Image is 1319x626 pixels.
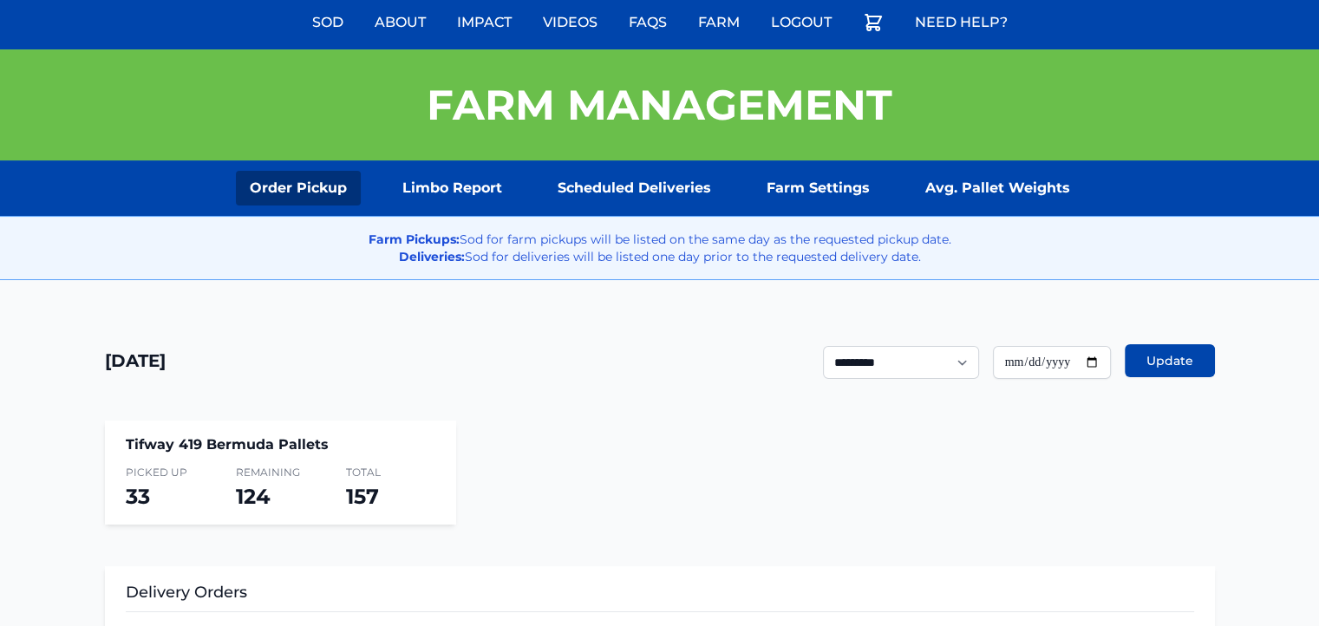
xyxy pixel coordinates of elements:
[427,84,892,126] h1: Farm Management
[761,2,842,43] a: Logout
[399,249,465,264] strong: Deliveries:
[618,2,677,43] a: FAQs
[911,171,1084,205] a: Avg. Pallet Weights
[1146,352,1193,369] span: Update
[105,349,166,373] h1: [DATE]
[753,171,884,205] a: Farm Settings
[544,171,725,205] a: Scheduled Deliveries
[236,171,361,205] a: Order Pickup
[346,466,435,479] span: Total
[302,2,354,43] a: Sod
[364,2,436,43] a: About
[236,466,325,479] span: Remaining
[532,2,608,43] a: Videos
[688,2,750,43] a: Farm
[126,580,1194,612] h3: Delivery Orders
[236,484,271,509] span: 124
[447,2,522,43] a: Impact
[126,466,215,479] span: Picked Up
[346,484,379,509] span: 157
[126,434,435,455] h4: Tifway 419 Bermuda Pallets
[126,484,150,509] span: 33
[904,2,1018,43] a: Need Help?
[389,171,516,205] a: Limbo Report
[1125,344,1215,377] button: Update
[369,231,460,247] strong: Farm Pickups:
